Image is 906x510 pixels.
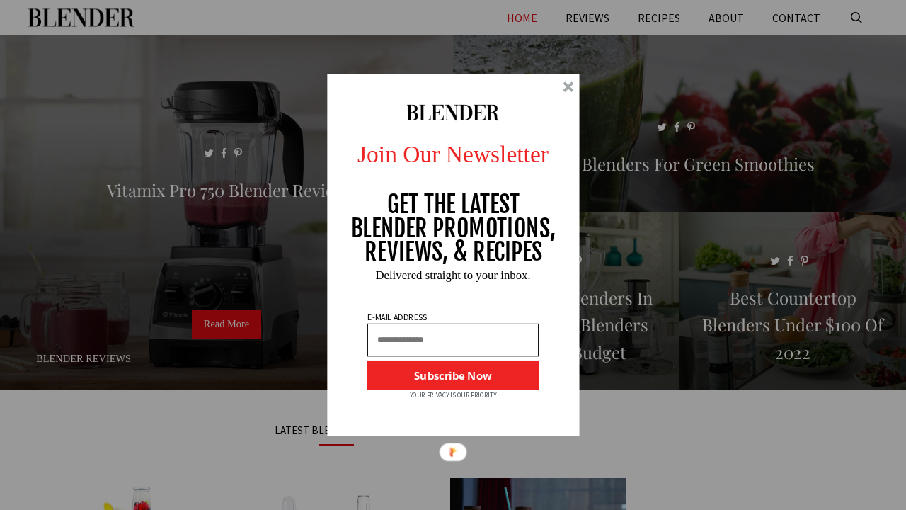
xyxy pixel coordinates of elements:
[315,269,592,281] p: Delivered straight to your inbox.
[410,390,497,400] p: YOUR PRIVACY IS OUR PRIORITY
[350,193,556,264] p: GET THE LATEST BLENDER PROMOTIONS, REVIEWS, & RECIPES
[366,313,428,322] p: E-MAIL ADDRESS
[315,136,592,171] p: Join Our Newsletter
[367,361,539,390] button: Subscribe Now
